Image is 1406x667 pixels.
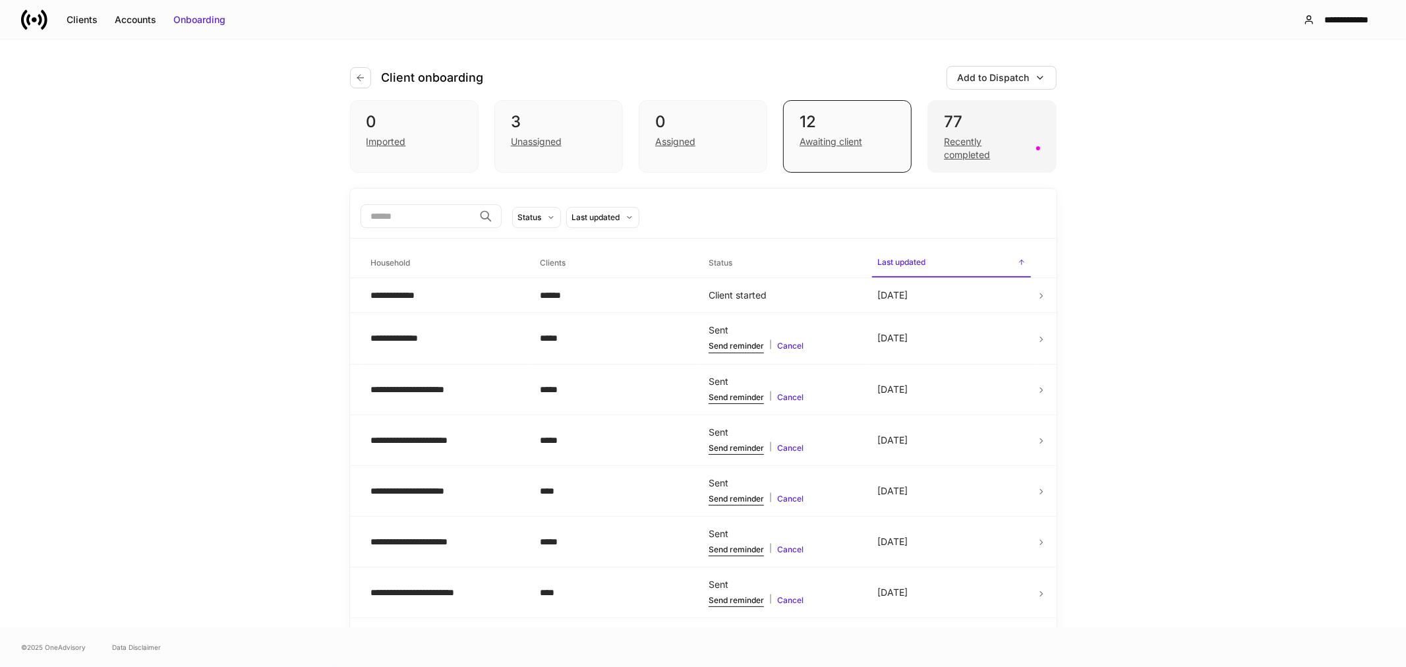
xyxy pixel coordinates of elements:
[511,111,606,132] div: 3
[867,567,1036,618] td: [DATE]
[494,100,623,173] div: 3Unassigned
[867,278,1036,313] td: [DATE]
[350,100,479,173] div: 0Imported
[639,100,767,173] div: 0Assigned
[518,211,542,223] div: Status
[709,594,764,607] button: Send reminder
[777,543,804,556] button: Cancel
[566,207,639,228] button: Last updated
[709,391,856,404] div: |
[867,415,1036,465] td: [DATE]
[867,313,1036,364] td: [DATE]
[709,477,856,490] div: Sent
[165,9,234,30] button: Onboarding
[777,492,804,506] button: Cancel
[540,256,566,269] h6: Clients
[944,111,1040,132] div: 77
[777,339,804,353] button: Cancel
[944,135,1028,161] div: Recently completed
[366,250,524,277] span: Household
[709,339,856,353] div: |
[709,492,764,506] button: Send reminder
[867,517,1036,567] td: [DATE]
[709,324,856,337] div: Sent
[800,111,895,132] div: 12
[709,578,856,591] div: Sent
[709,492,856,506] div: |
[698,278,867,313] td: Client started
[371,256,411,269] h6: Household
[709,442,764,455] button: Send reminder
[872,249,1030,277] span: Last updated
[512,207,561,228] button: Status
[703,250,862,277] span: Status
[115,13,156,26] div: Accounts
[783,100,912,173] div: 12Awaiting client
[709,543,764,556] button: Send reminder
[382,70,484,86] h4: Client onboarding
[366,135,406,148] div: Imported
[709,594,856,607] div: |
[867,465,1036,516] td: [DATE]
[709,442,856,455] div: |
[709,527,856,540] div: Sent
[800,135,862,148] div: Awaiting client
[655,135,695,148] div: Assigned
[173,13,225,26] div: Onboarding
[655,111,751,132] div: 0
[709,339,764,353] button: Send reminder
[777,391,804,404] button: Cancel
[67,13,98,26] div: Clients
[867,364,1036,415] td: [DATE]
[112,642,161,652] a: Data Disclaimer
[106,9,165,30] button: Accounts
[709,375,856,388] div: Sent
[958,71,1030,84] div: Add to Dispatch
[947,66,1057,90] button: Add to Dispatch
[366,111,462,132] div: 0
[535,250,693,277] span: Clients
[709,391,764,404] button: Send reminder
[511,135,562,148] div: Unassigned
[21,642,86,652] span: © 2025 OneAdvisory
[58,9,106,30] button: Clients
[877,256,925,268] h6: Last updated
[927,100,1056,173] div: 77Recently completed
[777,594,804,607] button: Cancel
[709,256,732,269] h6: Status
[572,211,620,223] div: Last updated
[777,442,804,455] button: Cancel
[709,426,856,439] div: Sent
[709,543,856,556] div: |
